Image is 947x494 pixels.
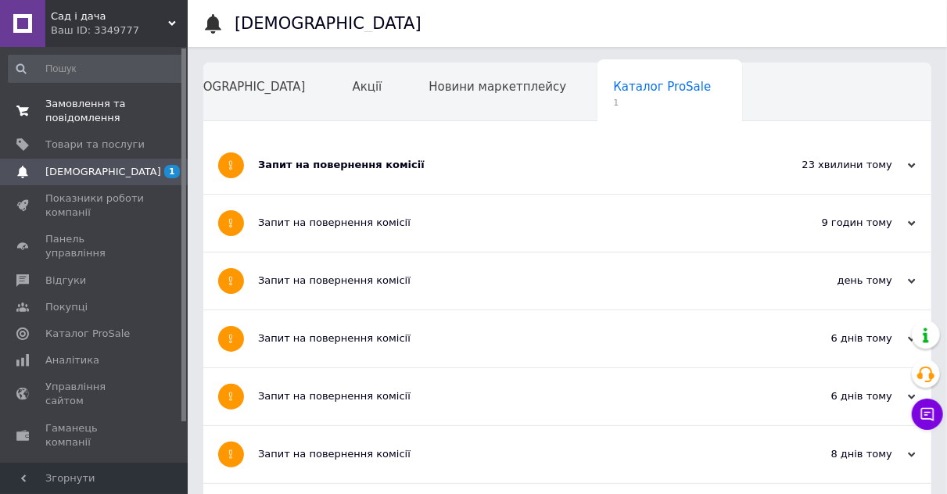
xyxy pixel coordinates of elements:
[759,274,916,288] div: день тому
[429,80,566,94] span: Новини маркетплейсу
[8,55,185,83] input: Пошук
[45,462,85,476] span: Маркет
[258,274,759,288] div: Запит на повернення комісії
[912,399,943,430] button: Чат з покупцем
[164,165,180,178] span: 1
[613,97,711,109] span: 1
[45,97,145,125] span: Замовлення та повідомлення
[759,389,916,403] div: 6 днів тому
[759,158,916,172] div: 23 хвилини тому
[45,138,145,152] span: Товари та послуги
[45,421,145,449] span: Гаманець компанії
[45,353,99,367] span: Аналітика
[258,331,759,345] div: Запит на повернення комісії
[172,80,306,94] span: [DEMOGRAPHIC_DATA]
[258,216,759,230] div: Запит на повернення комісії
[258,158,759,172] div: Запит на повернення комісії
[759,331,916,345] div: 6 днів тому
[45,300,88,314] span: Покупці
[45,327,130,341] span: Каталог ProSale
[759,216,916,230] div: 9 годин тому
[258,389,759,403] div: Запит на повернення комісії
[51,9,168,23] span: Сад і дача
[258,447,759,461] div: Запит на повернення комісії
[45,274,86,288] span: Відгуки
[235,14,421,33] h1: [DEMOGRAPHIC_DATA]
[45,165,161,179] span: [DEMOGRAPHIC_DATA]
[613,80,711,94] span: Каталог ProSale
[759,447,916,461] div: 8 днів тому
[353,80,382,94] span: Акції
[45,380,145,408] span: Управління сайтом
[51,23,188,38] div: Ваш ID: 3349777
[45,232,145,260] span: Панель управління
[45,192,145,220] span: Показники роботи компанії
